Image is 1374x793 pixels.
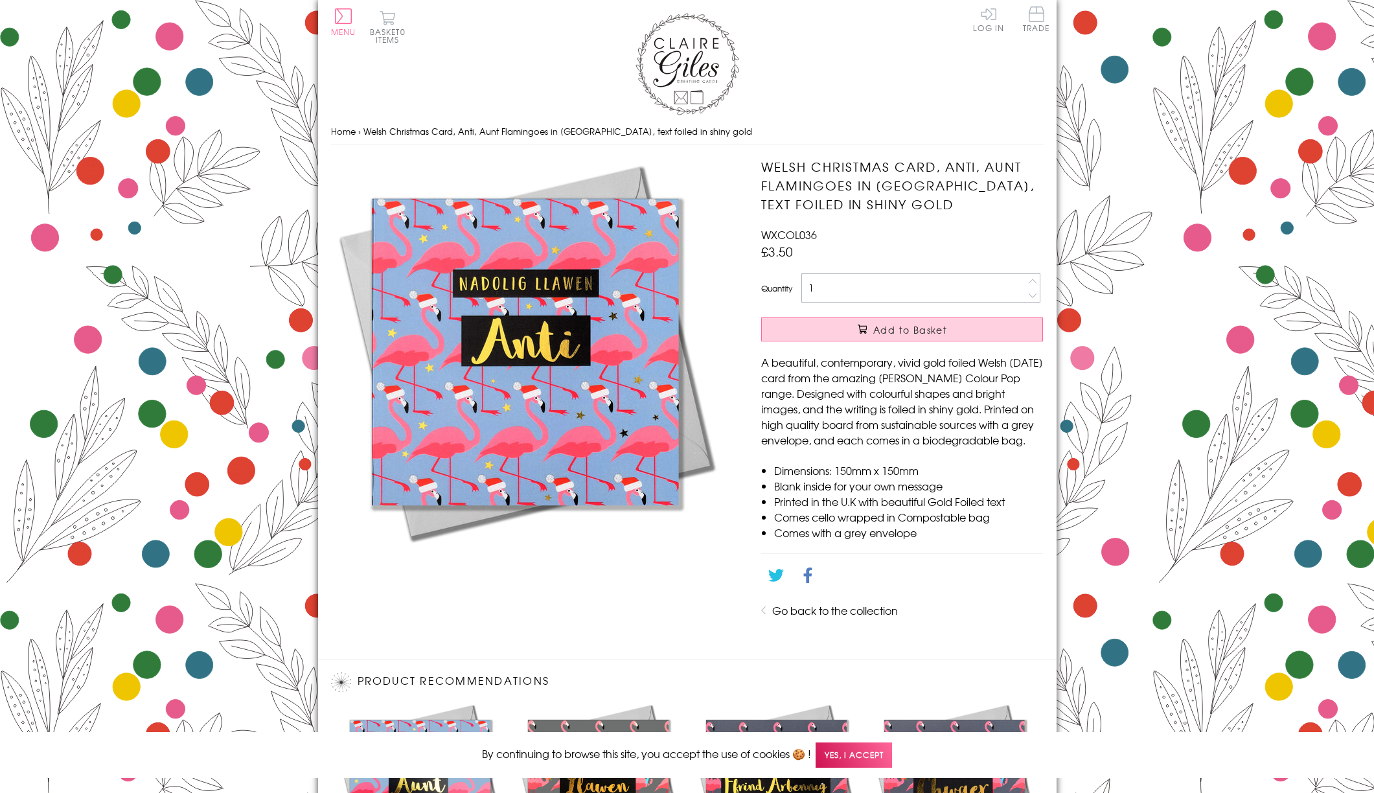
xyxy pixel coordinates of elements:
li: Blank inside for your own message [774,478,1043,494]
button: Menu [331,8,356,36]
label: Quantity [761,282,792,294]
button: Basket0 items [370,10,406,43]
button: Add to Basket [761,317,1043,341]
span: Welsh Christmas Card, Anti, Aunt Flamingoes in [GEOGRAPHIC_DATA], text foiled in shiny gold [363,125,752,137]
li: Comes cello wrapped in Compostable bag [774,509,1043,525]
a: Home [331,125,356,137]
span: Yes, I accept [816,742,892,768]
img: Claire Giles Greetings Cards [635,13,739,115]
li: Printed in the U.K with beautiful Gold Foiled text [774,494,1043,509]
p: A beautiful, contemporary, vivid gold foiled Welsh [DATE] card from the amazing [PERSON_NAME] Col... [761,354,1043,448]
a: Trade [1023,6,1050,34]
h1: Welsh Christmas Card, Anti, Aunt Flamingoes in [GEOGRAPHIC_DATA], text foiled in shiny gold [761,157,1043,213]
span: Trade [1023,6,1050,32]
span: Add to Basket [873,323,947,336]
li: Comes with a grey envelope [774,525,1043,540]
span: Menu [331,26,356,38]
nav: breadcrumbs [331,119,1044,145]
a: Go back to the collection [772,603,898,618]
span: £3.50 [761,242,793,260]
span: WXCOL036 [761,227,817,242]
a: Log In [973,6,1004,32]
li: Dimensions: 150mm x 150mm [774,463,1043,478]
span: 0 items [376,26,406,45]
h2: Product recommendations [331,672,1044,692]
img: Welsh Christmas Card, Anti, Aunt Flamingoes in Santa Hats, text foiled in shiny gold [331,157,720,546]
span: › [358,125,361,137]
